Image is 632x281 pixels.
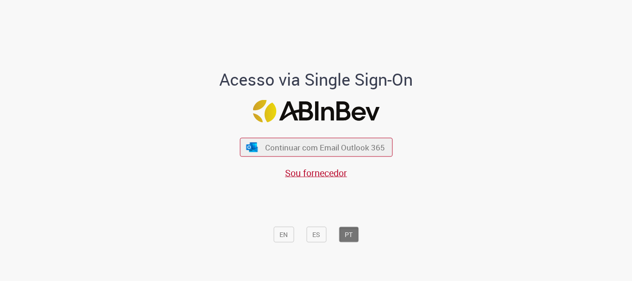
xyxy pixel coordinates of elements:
button: ícone Azure/Microsoft 360 Continuar com Email Outlook 365 [240,138,392,157]
button: EN [273,227,294,243]
a: Sou fornecedor [285,167,347,179]
button: PT [339,227,359,243]
span: Continuar com Email Outlook 365 [265,142,385,153]
img: ícone Azure/Microsoft 360 [246,142,259,152]
button: ES [306,227,326,243]
h1: Acesso via Single Sign-On [188,70,445,89]
img: Logo ABInBev [253,100,379,123]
